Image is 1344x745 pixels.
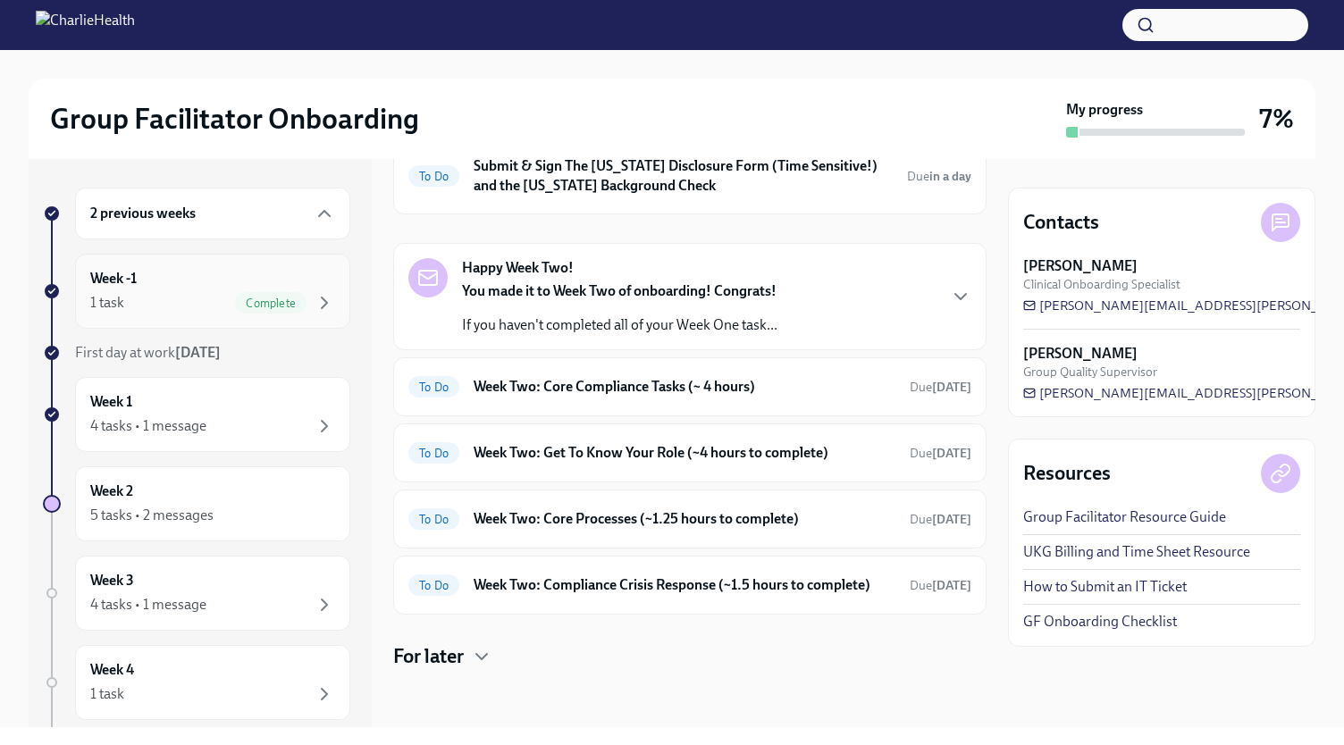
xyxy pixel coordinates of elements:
span: Due [910,446,971,461]
span: Due [910,380,971,395]
h6: Week Two: Core Processes (~1.25 hours to complete) [474,509,895,529]
span: To Do [408,513,459,526]
strong: My progress [1066,100,1143,120]
img: CharlieHealth [36,11,135,39]
strong: [DATE] [932,380,971,395]
span: October 20th, 2025 10:00 [910,577,971,594]
div: 5 tasks • 2 messages [90,506,214,525]
span: To Do [408,381,459,394]
a: UKG Billing and Time Sheet Resource [1023,542,1250,562]
a: Week 41 task [43,645,350,720]
a: Week 25 tasks • 2 messages [43,466,350,541]
h4: For later [393,643,464,670]
span: To Do [408,170,459,183]
h6: Week 1 [90,392,132,412]
span: October 20th, 2025 10:00 [910,511,971,528]
span: To Do [408,447,459,460]
strong: Happy Week Two! [462,258,574,278]
a: Week 34 tasks • 1 message [43,556,350,631]
strong: You made it to Week Two of onboarding! Congrats! [462,282,777,299]
h6: Week Two: Get To Know Your Role (~4 hours to complete) [474,443,895,463]
strong: [DATE] [932,512,971,527]
h6: 2 previous weeks [90,204,196,223]
a: To DoWeek Two: Core Compliance Tasks (~ 4 hours)Due[DATE] [408,372,971,401]
h6: Week 4 [90,660,134,680]
strong: [DATE] [932,578,971,593]
div: 4 tasks • 1 message [90,416,206,436]
div: For later [393,643,987,670]
span: October 20th, 2025 10:00 [910,445,971,462]
a: To DoWeek Two: Get To Know Your Role (~4 hours to complete)Due[DATE] [408,439,971,467]
a: To DoSubmit & Sign The [US_STATE] Disclosure Form (Time Sensitive!) and the [US_STATE] Background... [408,153,971,199]
h4: Resources [1023,460,1111,487]
span: Due [907,169,971,184]
div: 1 task [90,684,124,704]
span: Group Quality Supervisor [1023,364,1157,381]
strong: [PERSON_NAME] [1023,256,1138,276]
span: Complete [235,297,307,310]
div: 4 tasks • 1 message [90,595,206,615]
a: To DoWeek Two: Compliance Crisis Response (~1.5 hours to complete)Due[DATE] [408,571,971,599]
div: 2 previous weeks [75,188,350,239]
strong: [DATE] [175,344,221,361]
span: Due [910,512,971,527]
h6: Week -1 [90,269,137,289]
a: Week -11 taskComplete [43,254,350,329]
a: Week 14 tasks • 1 message [43,377,350,452]
h4: Contacts [1023,209,1099,236]
span: Clinical Onboarding Specialist [1023,276,1180,293]
span: First day at work [75,344,221,361]
a: How to Submit an IT Ticket [1023,577,1187,597]
a: First day at work[DATE] [43,343,350,363]
a: To DoWeek Two: Core Processes (~1.25 hours to complete)Due[DATE] [408,505,971,533]
strong: in a day [929,169,971,184]
div: 1 task [90,293,124,313]
span: October 15th, 2025 10:00 [907,168,971,185]
h6: Week Two: Core Compliance Tasks (~ 4 hours) [474,377,895,397]
strong: [PERSON_NAME] [1023,344,1138,364]
h3: 7% [1259,103,1294,135]
h6: Week Two: Compliance Crisis Response (~1.5 hours to complete) [474,575,895,595]
h6: Submit & Sign The [US_STATE] Disclosure Form (Time Sensitive!) and the [US_STATE] Background Check [474,156,893,196]
p: If you haven't completed all of your Week One task... [462,315,777,335]
h6: Week 3 [90,571,134,590]
strong: [DATE] [932,446,971,461]
a: GF Onboarding Checklist [1023,612,1177,632]
h6: Week 2 [90,481,133,501]
h2: Group Facilitator Onboarding [50,101,419,137]
span: Due [910,578,971,593]
span: To Do [408,579,459,592]
a: Group Facilitator Resource Guide [1023,507,1226,527]
span: October 20th, 2025 10:00 [910,379,971,396]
